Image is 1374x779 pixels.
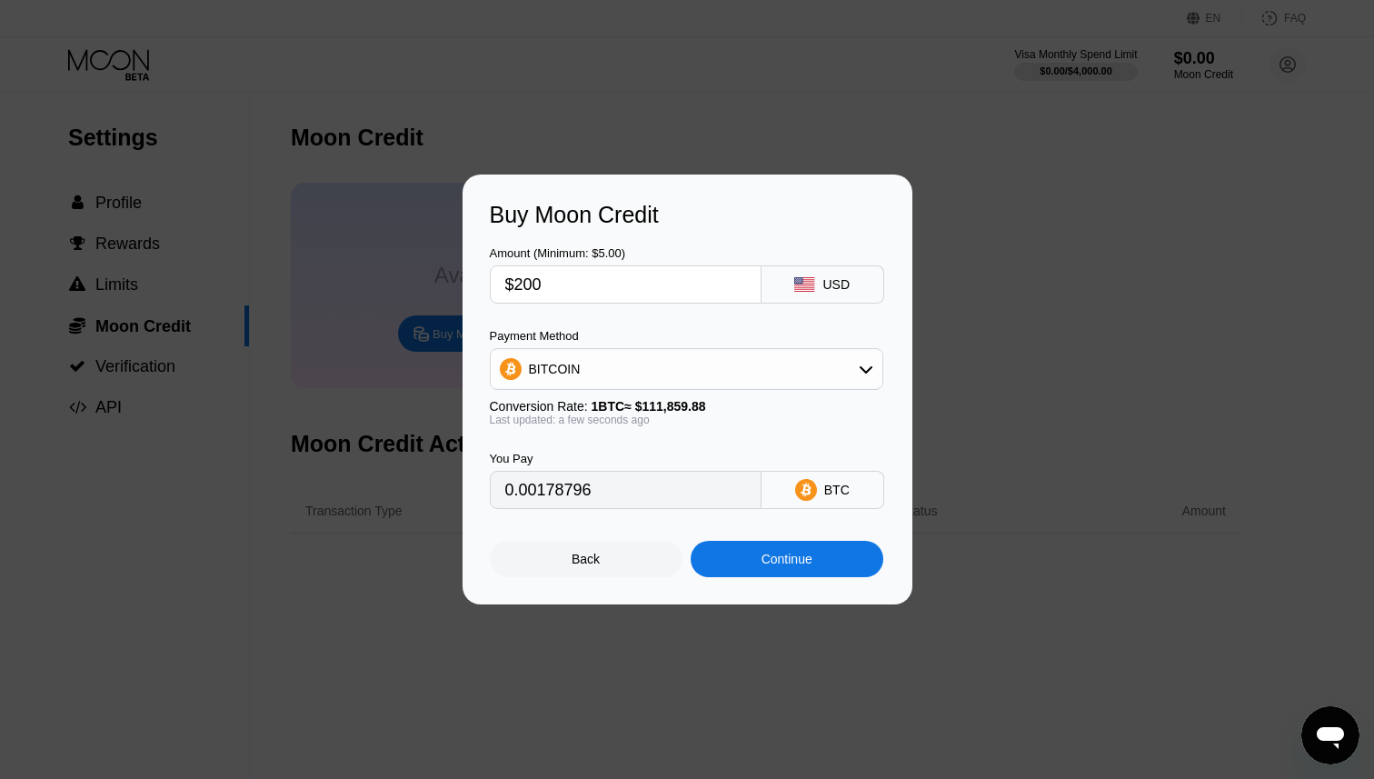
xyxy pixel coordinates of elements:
[490,399,883,414] div: Conversion Rate:
[490,541,682,577] div: Back
[822,277,850,292] div: USD
[505,266,746,303] input: $0.00
[490,329,883,343] div: Payment Method
[529,362,581,376] div: BITCOIN
[572,552,600,566] div: Back
[1301,706,1359,764] iframe: Button to launch messaging window
[762,552,812,566] div: Continue
[490,414,883,426] div: Last updated: a few seconds ago
[490,202,885,228] div: Buy Moon Credit
[490,246,762,260] div: Amount (Minimum: $5.00)
[691,541,883,577] div: Continue
[491,351,882,387] div: BITCOIN
[824,483,850,497] div: BTC
[490,452,762,465] div: You Pay
[592,399,706,414] span: 1 BTC ≈ $111,859.88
